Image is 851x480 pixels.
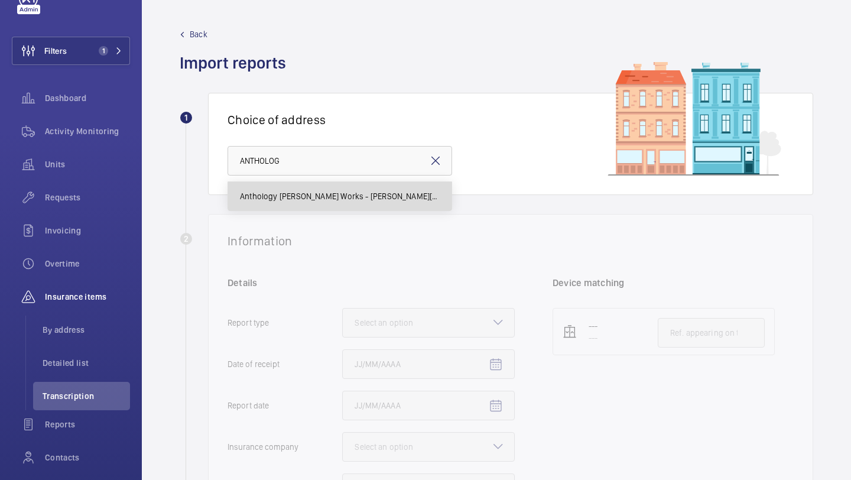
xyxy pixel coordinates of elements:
[45,419,130,430] span: Reports
[548,61,784,176] img: buildings
[99,46,108,56] span: 1
[190,28,207,40] span: Back
[228,146,452,176] input: Type the address
[45,192,130,203] span: Requests
[43,357,130,369] span: Detailed list
[44,45,67,57] span: Filters
[482,392,510,420] button: Open calendar
[45,92,130,104] span: Dashboard
[45,452,130,463] span: Contacts
[45,291,130,303] span: Insurance items
[45,225,130,236] span: Invoicing
[240,190,440,202] span: Anthology [PERSON_NAME] Works - [PERSON_NAME][GEOGRAPHIC_DATA]
[12,37,130,65] button: Filters1
[180,52,293,74] h1: Import reports
[43,390,130,402] span: Transcription
[228,112,794,127] h1: Choice of address
[482,351,510,379] button: Open calendar
[180,112,192,124] div: 1
[45,258,130,270] span: Overtime
[45,125,130,137] span: Activity Monitoring
[180,233,192,245] div: 2
[43,324,130,336] span: By address
[45,158,130,170] span: Units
